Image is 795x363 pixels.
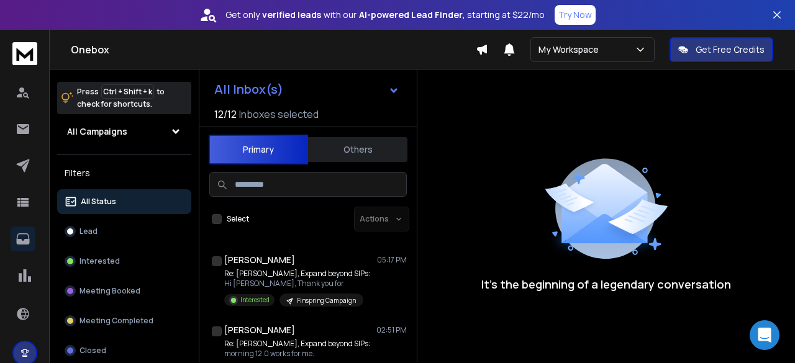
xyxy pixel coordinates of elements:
[209,135,308,164] button: Primary
[224,324,295,336] h1: [PERSON_NAME]
[57,338,191,363] button: Closed
[57,308,191,333] button: Meeting Completed
[12,42,37,65] img: logo
[670,37,773,62] button: Get Free Credits
[79,286,140,296] p: Meeting Booked
[214,83,283,96] h1: All Inbox(s)
[696,43,765,56] p: Get Free Credits
[79,316,153,326] p: Meeting Completed
[239,107,319,122] h3: Inboxes selected
[538,43,604,56] p: My Workspace
[227,214,249,224] label: Select
[214,107,237,122] span: 12 / 12
[77,86,165,110] p: Press to check for shortcuts.
[297,296,356,305] p: Finspring Campaign
[224,254,295,266] h1: [PERSON_NAME]
[359,9,465,21] strong: AI-powered Lead Finder,
[224,339,370,349] p: Re: [PERSON_NAME], Expand beyond SIPs:
[481,276,731,293] p: It’s the beginning of a legendary conversation
[57,119,191,144] button: All Campaigns
[79,346,106,356] p: Closed
[240,295,270,305] p: Interested
[558,9,592,21] p: Try Now
[67,125,127,138] h1: All Campaigns
[57,249,191,274] button: Interested
[262,9,321,21] strong: verified leads
[57,189,191,214] button: All Status
[101,84,154,99] span: Ctrl + Shift + k
[224,279,370,289] p: Hi [PERSON_NAME], Thank you for
[57,219,191,244] button: Lead
[79,226,98,236] p: Lead
[79,256,120,266] p: Interested
[57,164,191,182] h3: Filters
[224,349,370,359] p: morning 12.0 works for me.
[308,136,407,163] button: Others
[555,5,596,25] button: Try Now
[81,197,116,207] p: All Status
[225,9,545,21] p: Get only with our starting at $22/mo
[204,77,409,102] button: All Inbox(s)
[224,269,370,279] p: Re: [PERSON_NAME], Expand beyond SIPs:
[750,320,779,350] div: Open Intercom Messenger
[57,279,191,303] button: Meeting Booked
[376,325,407,335] p: 02:51 PM
[71,42,476,57] h1: Onebox
[377,255,407,265] p: 05:17 PM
